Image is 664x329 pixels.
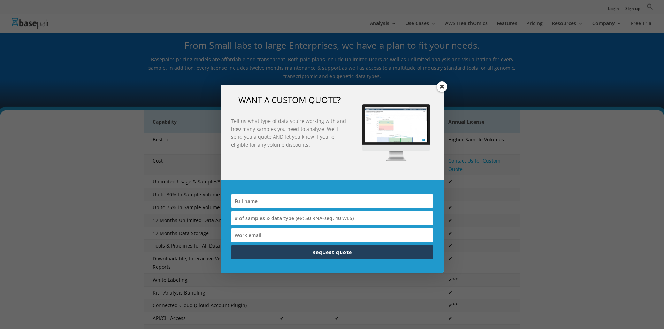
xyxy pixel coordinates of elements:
[238,94,341,105] span: WANT A CUSTOM QUOTE?
[231,228,433,242] input: Work email
[231,211,433,225] input: # of samples & data type (ex: 50 RNA-seq, 40 WES)
[231,245,433,259] button: Request quote
[629,294,656,321] iframe: Drift Widget Chat Controller
[231,194,433,208] input: Full name
[312,249,352,256] span: Request quote
[231,118,346,148] strong: Tell us what type of data you're working with and how many samples you need to analyze. We'll sen...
